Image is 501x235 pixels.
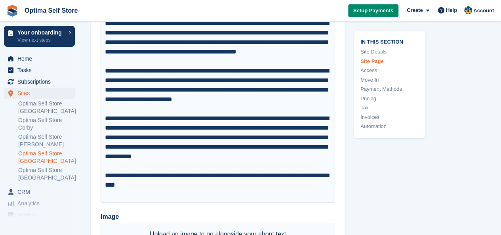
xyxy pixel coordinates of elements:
[464,6,472,14] img: Alex Morgan-Jones
[348,4,398,17] a: Setup Payments
[360,85,419,93] a: Payment Methods
[101,16,335,203] trix-editor: About this site
[360,48,419,56] a: Site Details
[4,209,75,220] a: menu
[360,122,419,130] a: Automation
[360,57,419,65] a: Site Page
[17,209,65,220] span: Invoices
[4,76,75,87] a: menu
[360,94,419,102] a: Pricing
[17,36,65,44] p: View next steps
[4,53,75,64] a: menu
[4,186,75,197] a: menu
[17,186,65,197] span: CRM
[18,100,75,115] a: Optima Self Store [GEOGRAPHIC_DATA]
[17,198,65,209] span: Analytics
[360,67,419,75] a: Access
[360,76,419,84] a: Move In
[18,133,75,148] a: Optima Self Store [PERSON_NAME]
[4,88,75,99] a: menu
[17,30,65,35] p: Your onboarding
[18,166,75,182] a: Optima Self Store [GEOGRAPHIC_DATA]
[17,76,65,87] span: Subscriptions
[101,212,335,222] label: Image
[21,4,81,17] a: Optima Self Store
[446,6,457,14] span: Help
[360,37,419,45] span: In this section
[18,150,75,165] a: Optima Self Store [GEOGRAPHIC_DATA]
[4,26,75,47] a: Your onboarding View next steps
[4,198,75,209] a: menu
[407,6,423,14] span: Create
[4,65,75,76] a: menu
[360,104,419,112] a: Tax
[6,5,18,17] img: stora-icon-8386f47178a22dfd0bd8f6a31ec36ba5ce8667c1dd55bd0f319d3a0aa187defe.svg
[360,113,419,121] a: Invoices
[353,7,393,15] span: Setup Payments
[17,53,65,64] span: Home
[18,117,75,132] a: Optima Self Store Corby
[17,65,65,76] span: Tasks
[473,7,494,15] span: Account
[17,88,65,99] span: Sites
